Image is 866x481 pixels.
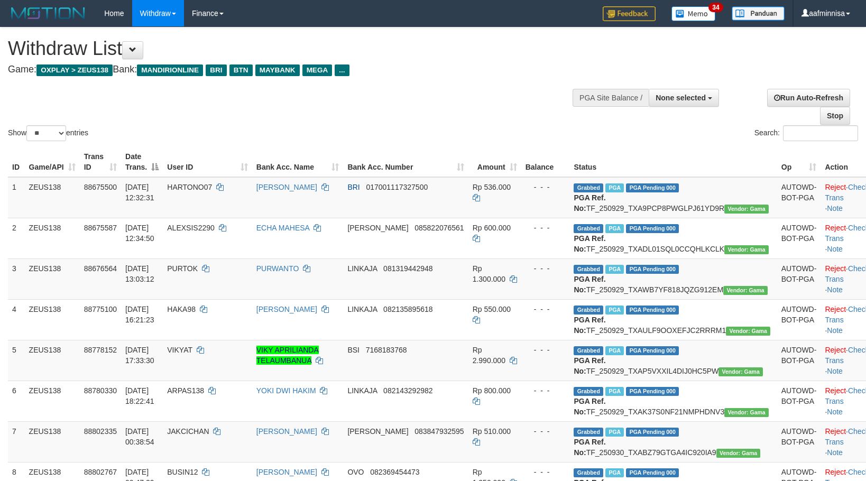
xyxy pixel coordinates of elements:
[526,345,566,355] div: - - -
[574,265,603,274] span: Grabbed
[723,286,768,295] span: Vendor URL: https://trx31.1velocity.biz
[167,264,198,273] span: PURTOK
[347,386,377,395] span: LINKAJA
[256,264,299,273] a: PURWANTO
[255,64,300,76] span: MAYBANK
[569,147,777,177] th: Status
[167,346,192,354] span: VIKYAT
[347,427,408,436] span: [PERSON_NAME]
[626,265,679,274] span: PGA Pending
[84,264,117,273] span: 88676564
[626,224,679,233] span: PGA Pending
[825,183,846,191] a: Reject
[252,147,344,177] th: Bank Acc. Name: activate to sort column ascending
[605,306,624,314] span: Marked by aafnoeunsreypich
[605,387,624,396] span: Marked by aafnoeunsreypich
[347,183,360,191] span: BRI
[167,468,198,476] span: BUSIN12
[569,381,777,421] td: TF_250929_TXAK37S0NF21NMPHDNV3
[574,397,605,416] b: PGA Ref. No:
[25,147,80,177] th: Game/API: activate to sort column ascending
[256,224,309,232] a: ECHA MAHESA
[526,385,566,396] div: - - -
[167,224,215,232] span: ALEXSIS2290
[167,305,196,313] span: HAKA98
[626,306,679,314] span: PGA Pending
[825,468,846,476] a: Reject
[370,468,419,476] span: Copy 082369454473 to clipboard
[526,223,566,233] div: - - -
[26,125,66,141] select: Showentries
[125,427,154,446] span: [DATE] 00:38:54
[167,183,212,191] span: HARTONO07
[125,224,154,243] span: [DATE] 12:34:50
[718,367,763,376] span: Vendor URL: https://trx31.1velocity.biz
[603,6,656,21] img: Feedback.jpg
[656,94,706,102] span: None selected
[8,299,25,340] td: 4
[526,263,566,274] div: - - -
[343,147,468,177] th: Bank Acc. Number: activate to sort column ascending
[724,408,769,417] span: Vendor URL: https://trx31.1velocity.biz
[777,340,821,381] td: AUTOWD-BOT-PGA
[468,147,521,177] th: Amount: activate to sort column ascending
[8,381,25,421] td: 6
[574,356,605,375] b: PGA Ref. No:
[347,264,377,273] span: LINKAJA
[125,305,154,324] span: [DATE] 16:21:23
[626,346,679,355] span: PGA Pending
[724,205,769,214] span: Vendor URL: https://trx31.1velocity.biz
[569,421,777,462] td: TF_250930_TXABZ79GTGA4IC920IA9
[754,125,858,141] label: Search:
[121,147,163,177] th: Date Trans.: activate to sort column descending
[827,367,843,375] a: Note
[825,386,846,395] a: Reject
[574,234,605,253] b: PGA Ref. No:
[827,285,843,294] a: Note
[671,6,716,21] img: Button%20Memo.svg
[473,224,511,232] span: Rp 600.000
[473,427,511,436] span: Rp 510.000
[573,89,649,107] div: PGA Site Balance /
[167,386,204,395] span: ARPAS138
[25,299,80,340] td: ZEUS138
[820,107,850,125] a: Stop
[8,340,25,381] td: 5
[8,38,567,59] h1: Withdraw List
[626,387,679,396] span: PGA Pending
[574,438,605,457] b: PGA Ref. No:
[414,427,464,436] span: Copy 083847932595 to clipboard
[574,306,603,314] span: Grabbed
[777,177,821,218] td: AUTOWD-BOT-PGA
[574,468,603,477] span: Grabbed
[256,183,317,191] a: [PERSON_NAME]
[574,224,603,233] span: Grabbed
[84,427,117,436] span: 88802335
[229,64,253,76] span: BTN
[827,326,843,335] a: Note
[473,386,511,395] span: Rp 800.000
[605,265,624,274] span: Marked by aafnoeunsreypich
[137,64,203,76] span: MANDIRIONLINE
[526,426,566,437] div: - - -
[383,264,432,273] span: Copy 081319442948 to clipboard
[569,218,777,258] td: TF_250929_TXADL01SQL0CCQHLKCLK
[605,468,624,477] span: Marked by aafsreyleap
[827,408,843,416] a: Note
[732,6,785,21] img: panduan.png
[569,340,777,381] td: TF_250929_TXAP5VXXIL4DIJ0HC5PW
[8,258,25,299] td: 3
[569,177,777,218] td: TF_250929_TXA9PCP8PWGLPJ61YD9R
[256,305,317,313] a: [PERSON_NAME]
[125,346,154,365] span: [DATE] 17:33:30
[36,64,113,76] span: OXPLAY > ZEUS138
[25,258,80,299] td: ZEUS138
[726,327,770,336] span: Vendor URL: https://trx31.1velocity.biz
[473,346,505,365] span: Rp 2.990.000
[383,305,432,313] span: Copy 082135895618 to clipboard
[84,305,117,313] span: 88775100
[526,304,566,314] div: - - -
[383,386,432,395] span: Copy 082143292982 to clipboard
[8,421,25,462] td: 7
[569,299,777,340] td: TF_250929_TXAULF9OOXEFJC2RRRM1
